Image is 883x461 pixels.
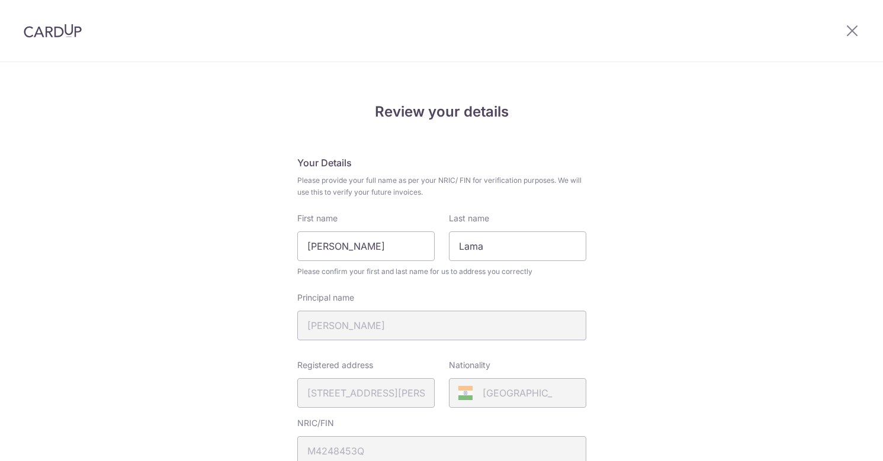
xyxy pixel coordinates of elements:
[297,175,586,198] span: Please provide your full name as per your NRIC/ FIN for verification purposes. We will use this t...
[449,359,490,371] label: Nationality
[297,359,373,371] label: Registered address
[449,212,489,224] label: Last name
[297,212,338,224] label: First name
[24,24,82,38] img: CardUp
[297,417,334,429] label: NRIC/FIN
[297,156,586,170] h5: Your Details
[449,231,586,261] input: Last name
[297,101,586,122] h4: Review your details
[297,292,354,304] label: Principal name
[297,266,586,278] span: Please confirm your first and last name for us to address you correctly
[297,231,435,261] input: First Name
